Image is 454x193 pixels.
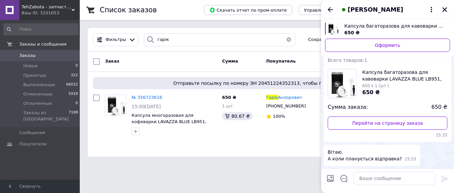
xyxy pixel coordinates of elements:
[266,95,278,100] span: Гарік
[328,103,368,111] span: Сумма заказа:
[19,141,47,147] span: Покупатели
[328,116,447,130] a: Перейти на страницу заказа
[308,37,362,43] span: Сохраненные фильтры:
[23,110,69,122] span: Заказы из [GEOGRAPHIC_DATA]
[132,95,162,100] a: № 356723616
[132,113,206,130] a: Капсула многоразовая для кофеварки LAVAZZA BLUE LB951, LAVAZZA BLUE CB-100, iCafilas
[22,10,80,16] div: Ваш ID: 3101053
[325,39,450,52] a: Оформить
[404,156,416,162] span: 15:33 12.08.2025
[273,114,285,119] span: 100%
[222,112,252,120] div: 80.67 ₴
[69,110,78,122] span: 7188
[326,6,334,14] button: Назад
[431,103,447,111] span: 650 ₴
[340,174,348,183] button: Открыть шаблоны ответов
[340,5,435,14] button: [PERSON_NAME]
[68,91,78,97] span: 5918
[222,95,236,100] span: 650 ₴
[266,103,306,108] span: [PHONE_NUMBER]
[23,73,46,79] span: Принятые
[222,103,234,108] span: 1 шт.
[106,37,126,43] span: Фильтры
[328,132,447,138] span: 15:33 12.08.2025
[325,23,450,36] a: Посмотреть товар
[327,23,339,35] img: 4803161447_w640_h640_kapsula-mnogorazovaya-dlya.jpg
[278,95,302,100] span: Анзорович
[344,23,445,29] span: Капсула багаторазова для кавоварки LAVAZZA BLUE LB951, LAVAZZA BLUE CB-100, iCafilas
[204,5,292,15] button: Скачать отчет по пром-оплате
[362,89,380,96] span: 650 ₴
[23,100,52,106] span: Оплаченные
[19,41,66,47] span: Заказы и сообщения
[328,58,367,63] span: Всего товаров: 1
[209,7,287,13] span: Скачать отчет по пром-оплате
[96,80,438,87] span: Отправьте посылку по номеру ЭН 20451224352313, чтобы получить оплату
[22,4,71,10] span: TehZabota - запчасти и аксессуары для бытовой техники
[75,100,78,106] span: 0
[299,5,362,15] button: Управление статусами
[348,5,403,14] span: [PERSON_NAME]
[282,33,295,46] button: Очистить
[362,69,447,82] span: Капсула багаторазова для кавоварки LAVAZZA BLUE LB951, LAVAZZA BLUE CB-100, iCafilas
[75,63,78,69] span: 0
[23,91,52,97] span: Отмененные
[144,33,295,46] input: Поиск по номеру заказа, ФИО покупателя, номеру телефона, Email, номеру накладной
[105,95,126,115] img: Фото товару
[328,69,357,98] img: 4803161447_w160_h160_kapsula-bagatorazova-dlya.jpg
[105,95,126,116] a: Фото товару
[266,59,296,64] span: Покупатель
[23,63,38,69] span: Новые
[132,104,161,109] span: 15:00[DATE]
[441,6,449,14] button: Закрыть
[344,30,360,35] span: 650 ₴
[222,59,238,64] span: Сумма
[266,95,302,101] a: ГарікАнзорович
[100,6,157,14] h1: Список заказов
[19,130,45,136] span: Сообщения
[19,53,36,59] span: Заказы
[71,73,78,79] span: 322
[23,82,55,88] span: Выполненные
[66,82,78,88] span: 66032
[3,23,78,35] input: Поиск
[362,84,389,88] span: 650 x 1 (шт.)
[328,149,402,162] span: Вітаю. А коли планується відправка?
[105,59,119,64] span: Заказ
[304,8,356,13] span: Управление статусами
